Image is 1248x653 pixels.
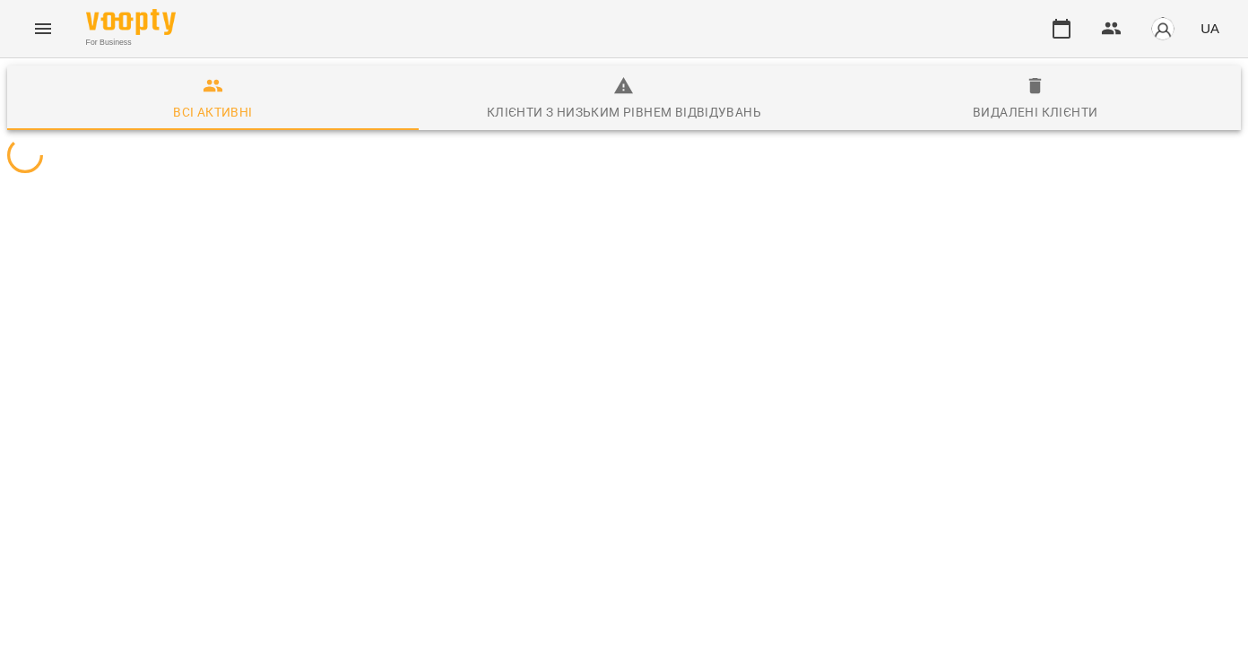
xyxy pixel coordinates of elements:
div: Видалені клієнти [973,101,1097,123]
button: Menu [22,7,65,50]
div: Клієнти з низьким рівнем відвідувань [487,101,761,123]
button: UA [1193,12,1226,45]
span: UA [1200,19,1219,38]
img: Voopty Logo [86,9,176,35]
span: For Business [86,37,176,48]
img: avatar_s.png [1150,16,1175,41]
div: Всі активні [173,101,252,123]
